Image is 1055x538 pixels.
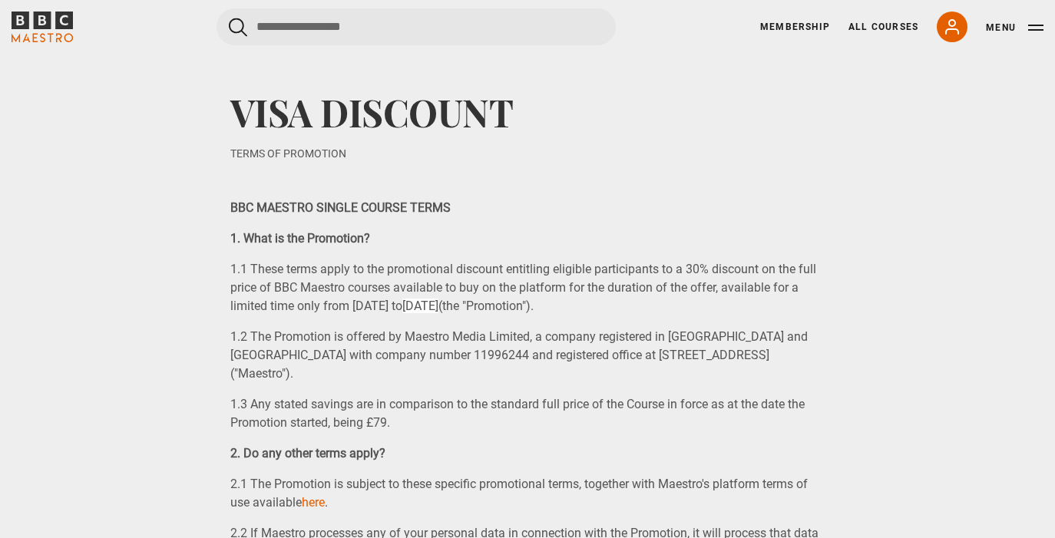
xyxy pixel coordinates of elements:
[230,146,825,162] p: TERMS OF PROMOTION
[986,20,1043,35] button: Toggle navigation
[230,328,825,383] p: 1.2 The Promotion is offered by Maestro Media Limited, a company registered in [GEOGRAPHIC_DATA] ...
[230,260,825,315] p: 1.1 These terms apply to the promotional discount entitling eligible participants to a 30% discou...
[229,18,247,37] button: Submit the search query
[230,200,451,215] strong: BBC MAESTRO SINGLE COURSE TERMS
[12,12,73,42] svg: BBC Maestro
[230,446,385,460] strong: 2. Do any other terms apply?
[760,20,830,34] a: Membership
[230,54,825,134] h2: VISA DISCOUNT
[217,8,616,45] input: Search
[402,299,438,313] span: [DATE]
[230,231,370,246] strong: 1. What is the Promotion?
[230,395,825,432] p: 1.3 Any stated savings are in comparison to the standard full price of the Course in force as at ...
[230,475,825,512] p: 2.1 The Promotion is subject to these specific promotional terms, together with Maestro's platfor...
[848,20,918,34] a: All Courses
[302,495,325,510] a: here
